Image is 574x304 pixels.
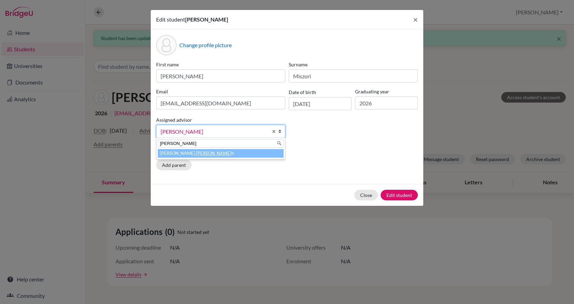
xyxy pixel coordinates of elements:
p: Parents [156,149,418,157]
span: × [413,14,418,24]
button: Add parent [156,160,192,170]
label: Graduating year [355,88,418,95]
span: Edit student [156,16,185,23]
label: Email [156,88,285,95]
input: dd/mm/yyyy [289,97,352,110]
label: First name [156,61,285,68]
em: [PERSON_NAME] [196,150,231,156]
div: Profile picture [156,35,177,55]
li: [PERSON_NAME], h [158,149,284,158]
span: [PERSON_NAME] [185,16,228,23]
label: Surname [289,61,418,68]
label: Date of birth [289,89,316,96]
button: Close [408,10,423,29]
button: Close [354,190,378,200]
label: Assigned advisor [156,116,192,123]
span: [PERSON_NAME] [161,127,268,136]
button: Edit student [381,190,418,200]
